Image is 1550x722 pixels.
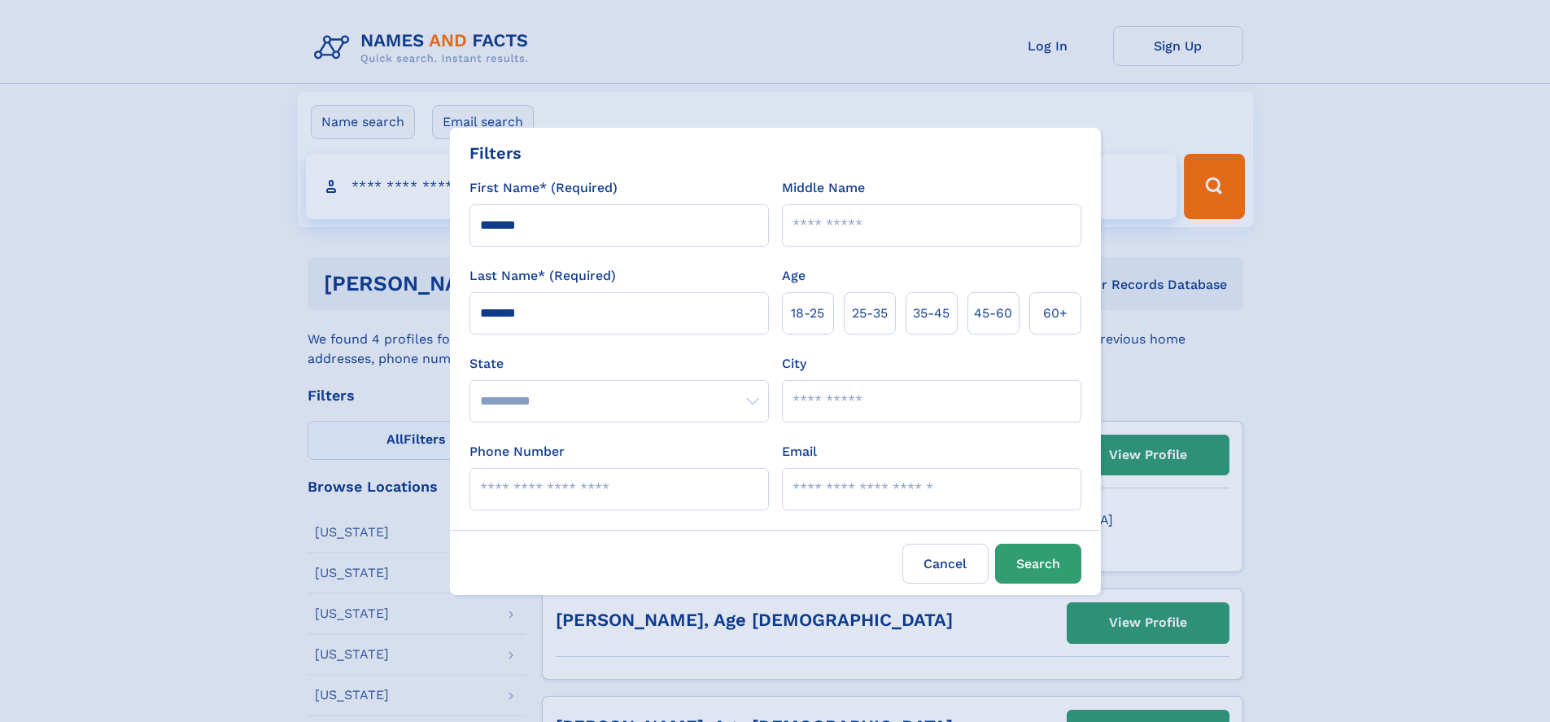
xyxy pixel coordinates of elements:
label: Last Name* (Required) [469,266,616,286]
div: Filters [469,141,522,165]
label: Middle Name [782,178,865,198]
button: Search [995,544,1081,584]
label: Phone Number [469,442,565,462]
span: 35‑45 [913,304,950,323]
label: Age [782,266,806,286]
label: Cancel [902,544,989,584]
span: 45‑60 [974,304,1012,323]
label: State [469,354,769,374]
label: First Name* (Required) [469,178,618,198]
label: Email [782,442,817,462]
span: 60+ [1043,304,1068,323]
span: 25‑35 [852,304,888,323]
span: 18‑25 [791,304,824,323]
label: City [782,354,806,374]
